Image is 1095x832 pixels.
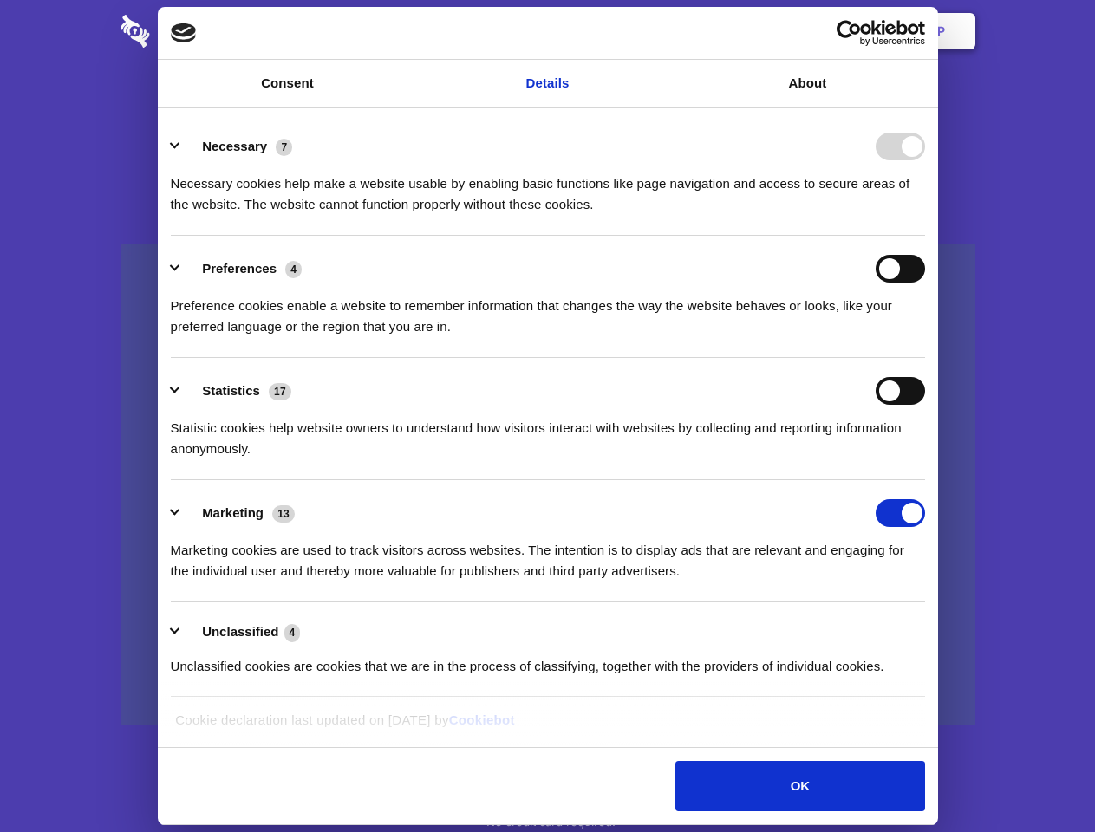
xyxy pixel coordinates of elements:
button: Necessary (7) [171,133,303,160]
button: Preferences (4) [171,255,313,283]
span: 13 [272,505,295,523]
label: Statistics [202,383,260,398]
div: Marketing cookies are used to track visitors across websites. The intention is to display ads tha... [171,527,925,582]
button: Unclassified (4) [171,621,311,643]
div: Necessary cookies help make a website usable by enabling basic functions like page navigation and... [171,160,925,215]
span: 17 [269,383,291,400]
a: About [678,60,938,107]
button: Statistics (17) [171,377,303,405]
a: Contact [703,4,783,58]
a: Wistia video thumbnail [121,244,975,725]
span: 7 [276,139,292,156]
button: OK [675,761,924,811]
a: Login [786,4,862,58]
label: Marketing [202,505,264,520]
h4: Auto-redaction of sensitive data, encrypted data sharing and self-destructing private chats. Shar... [121,158,975,215]
iframe: Drift Widget Chat Controller [1008,745,1074,811]
a: Usercentrics Cookiebot - opens in a new window [773,20,925,46]
img: logo [171,23,197,42]
span: 4 [284,624,301,641]
a: Details [418,60,678,107]
img: logo-wordmark-white-trans-d4663122ce5f474addd5e946df7df03e33cb6a1c49d2221995e7729f52c070b2.svg [121,15,269,48]
div: Unclassified cookies are cookies that we are in the process of classifying, together with the pro... [171,643,925,677]
a: Pricing [509,4,584,58]
h1: Eliminate Slack Data Loss. [121,78,975,140]
label: Necessary [202,139,267,153]
div: Statistic cookies help website owners to understand how visitors interact with websites by collec... [171,405,925,459]
div: Cookie declaration last updated on [DATE] by [162,710,933,744]
div: Preference cookies enable a website to remember information that changes the way the website beha... [171,283,925,337]
a: Cookiebot [449,712,515,727]
span: 4 [285,261,302,278]
a: Consent [158,60,418,107]
label: Preferences [202,261,277,276]
button: Marketing (13) [171,499,306,527]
